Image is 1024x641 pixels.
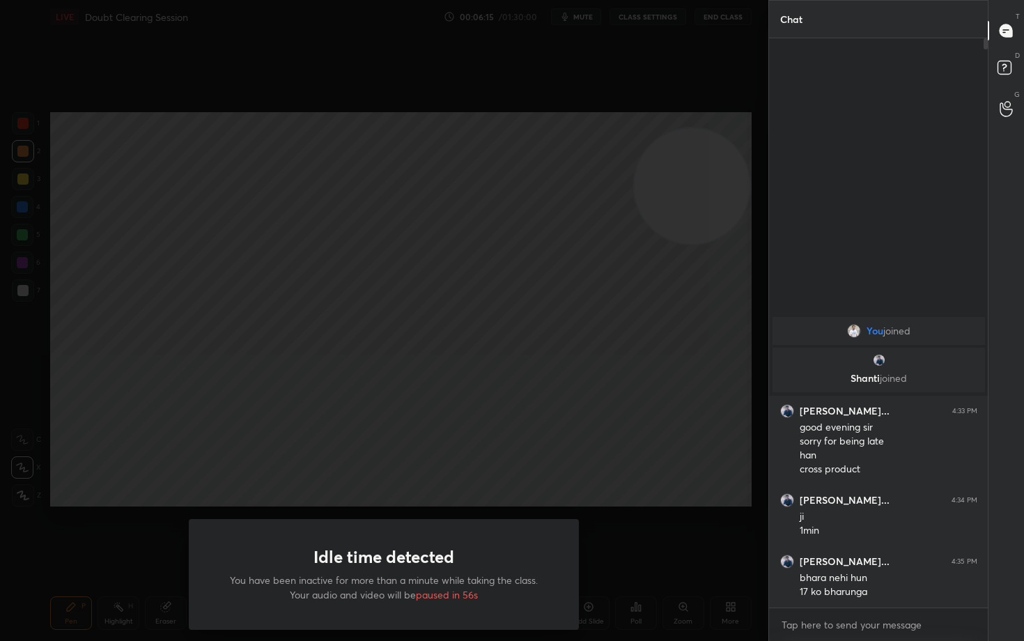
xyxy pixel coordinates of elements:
[800,421,977,435] div: good evening sir
[800,524,977,538] div: 1min
[769,1,814,38] p: Chat
[847,324,861,338] img: 5fec7a98e4a9477db02da60e09992c81.jpg
[222,573,545,602] p: You have been inactive for more than a minute while taking the class. Your audio and video will be
[781,373,977,384] p: Shanti
[800,494,890,507] h6: [PERSON_NAME]...
[800,571,977,585] div: bhara nehi hun
[800,585,977,599] div: 17 ko bharunga
[416,588,478,601] span: paused in 56s
[800,555,890,568] h6: [PERSON_NAME]...
[800,435,977,449] div: sorry for being late
[780,555,794,569] img: a200fcb8e4b8429081d4a3a55f975463.jpg
[1016,11,1020,22] p: T
[952,407,977,415] div: 4:33 PM
[952,557,977,566] div: 4:35 PM
[780,493,794,507] img: a200fcb8e4b8429081d4a3a55f975463.jpg
[800,463,977,477] div: cross product
[800,510,977,524] div: ji
[883,325,910,337] span: joined
[867,325,883,337] span: You
[800,449,977,463] div: han
[780,404,794,418] img: a200fcb8e4b8429081d4a3a55f975463.jpg
[1015,50,1020,61] p: D
[871,353,885,367] img: a200fcb8e4b8429081d4a3a55f975463.jpg
[1014,89,1020,100] p: G
[313,547,454,567] h1: Idle time detected
[800,405,890,417] h6: [PERSON_NAME]...
[880,371,907,385] span: joined
[769,314,988,608] div: grid
[952,496,977,504] div: 4:34 PM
